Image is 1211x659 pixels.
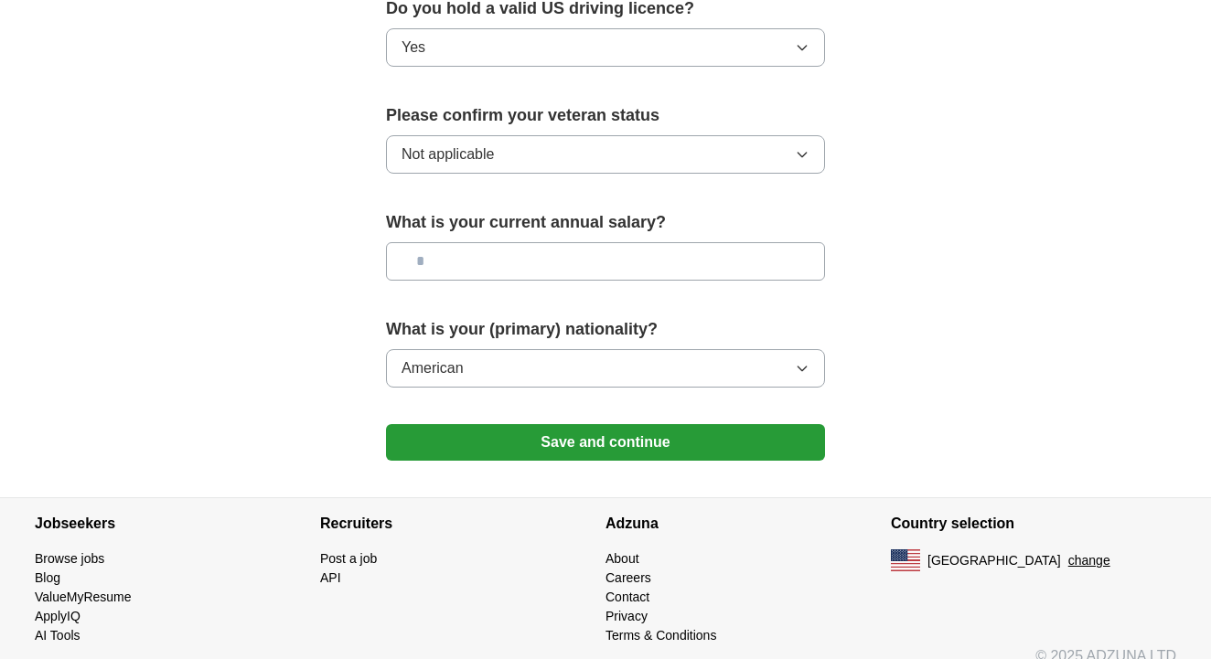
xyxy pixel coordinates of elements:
[386,28,825,67] button: Yes
[605,628,716,643] a: Terms & Conditions
[402,357,464,379] span: American
[35,590,132,604] a: ValueMyResume
[891,549,920,571] img: US flag
[386,424,825,461] button: Save and continue
[35,570,60,585] a: Blog
[605,551,639,566] a: About
[386,317,825,342] label: What is your (primary) nationality?
[35,551,104,566] a: Browse jobs
[35,609,80,623] a: ApplyIQ
[320,570,341,585] a: API
[386,103,825,128] label: Please confirm your veteran status
[927,551,1061,570] span: [GEOGRAPHIC_DATA]
[605,570,651,585] a: Careers
[35,628,80,643] a: AI Tools
[402,37,425,58] span: Yes
[891,498,1176,549] h4: Country selection
[386,210,825,235] label: What is your current annual salary?
[386,135,825,174] button: Not applicable
[1068,551,1110,570] button: change
[402,143,494,165] span: Not applicable
[605,609,648,623] a: Privacy
[320,551,377,566] a: Post a job
[386,349,825,388] button: American
[605,590,649,604] a: Contact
